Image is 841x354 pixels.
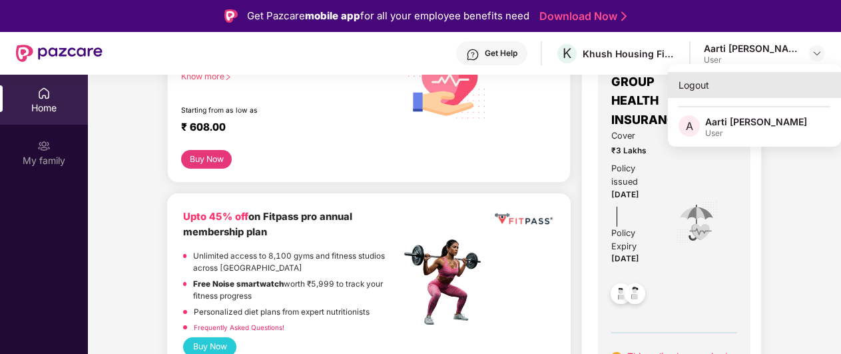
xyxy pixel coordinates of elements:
span: right [224,73,232,81]
div: User [705,128,807,139]
div: Khush Housing Finance [583,47,676,60]
img: Stroke [621,9,627,23]
div: Starting from as low as [181,106,344,115]
img: New Pazcare Logo [16,45,103,62]
div: Policy issued [611,162,657,189]
span: GROUP HEALTH INSURANCE [611,73,695,129]
img: svg+xml;base64,PHN2ZyB4bWxucz0iaHR0cDovL3d3dy53My5vcmcvMjAwMC9zdmciIHdpZHRoPSI0OC45NDMiIGhlaWdodD... [619,279,651,312]
img: svg+xml;base64,PHN2ZyB3aWR0aD0iMjAiIGhlaWdodD0iMjAiIHZpZXdCb3g9IjAgMCAyMCAyMCIgZmlsbD0ibm9uZSIgeG... [37,139,51,153]
div: ₹ 608.00 [181,121,387,137]
div: Aarti [PERSON_NAME] [704,42,797,55]
img: fpp.png [400,236,493,329]
span: ₹3 Lakhs [611,145,657,157]
img: svg+xml;base64,PHN2ZyBpZD0iSG9tZSIgeG1sbnM9Imh0dHA6Ly93d3cudzMub3JnLzIwMDAvc3ZnIiB3aWR0aD0iMjAiIG... [37,87,51,100]
img: svg+xml;base64,PHN2ZyB4bWxucz0iaHR0cDovL3d3dy53My5vcmcvMjAwMC9zdmciIHdpZHRoPSI0OC45NDMiIGhlaWdodD... [605,279,637,312]
p: Unlimited access to 8,100 gyms and fitness studios across [GEOGRAPHIC_DATA] [193,250,400,275]
b: Upto 45% off [183,211,248,223]
b: on Fitpass pro annual membership plan [183,211,352,238]
img: icon [675,201,718,245]
img: Logo [224,9,238,23]
span: [DATE] [611,254,639,263]
div: Know more [181,71,392,81]
img: svg+xml;base64,PHN2ZyBpZD0iRHJvcGRvd24tMzJ4MzIiIHhtbG5zPSJodHRwOi8vd3d3LnczLm9yZy8yMDAwL3N2ZyIgd2... [812,48,822,59]
span: [DATE] [611,190,639,199]
img: svg+xml;base64,PHN2ZyBpZD0iSGVscC0zMngzMiIgeG1sbnM9Imh0dHA6Ly93d3cudzMub3JnLzIwMDAvc3ZnIiB3aWR0aD... [466,48,479,61]
div: Policy Expiry [611,227,657,253]
img: fppp.png [493,209,555,229]
img: svg+xml;base64,PHN2ZyB4bWxucz0iaHR0cDovL3d3dy53My5vcmcvMjAwMC9zdmciIHhtbG5zOnhsaW5rPSJodHRwOi8vd3... [400,34,494,129]
div: Get Pazcare for all your employee benefits need [247,8,529,24]
strong: mobile app [305,9,360,22]
div: Logout [668,72,841,98]
p: Personalized diet plans from expert nutritionists [194,306,370,319]
span: A [686,118,693,134]
span: K [563,45,571,61]
div: User [704,55,797,65]
div: Get Help [485,48,517,59]
a: Frequently Asked Questions! [194,323,284,331]
a: Download Now [539,9,623,23]
div: Aarti [PERSON_NAME] [705,115,807,128]
p: worth ₹5,999 to track your fitness progress [193,278,400,303]
button: Buy Now [181,150,232,169]
strong: Free Noise smartwatch [193,279,284,289]
span: Cover [611,129,657,143]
